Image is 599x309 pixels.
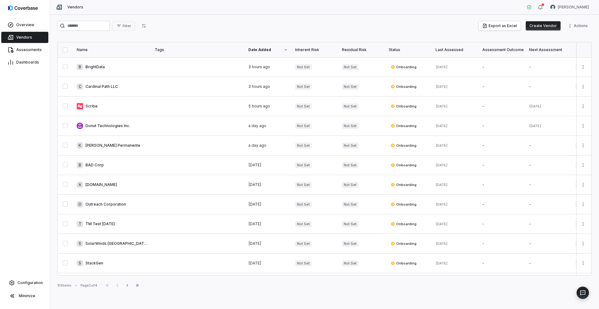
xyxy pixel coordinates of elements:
span: 3 hours ago [248,84,270,89]
button: More actions [578,62,588,72]
img: Adeola Ajiginni avatar [550,5,555,10]
div: Status [389,47,428,52]
td: - [479,57,525,77]
span: Onboarding [391,64,416,69]
a: Assessments [1,44,48,55]
span: Not Set [295,123,312,129]
span: Minimize [19,293,35,298]
button: Export as Excel [479,21,521,31]
span: [DATE] [529,104,541,108]
a: Overview [1,19,48,31]
td: - [525,175,572,195]
span: Vendors [16,35,32,40]
span: 3 hours ago [248,64,270,69]
span: Not Set [295,162,312,168]
button: Filter [112,21,135,31]
div: Next Assessment [529,47,568,52]
button: More actions [578,121,588,131]
span: Overview [16,22,34,27]
span: Onboarding [391,182,416,187]
button: More actions [578,102,588,111]
span: Not Set [342,162,358,168]
span: Onboarding [391,143,416,148]
span: Not Set [295,103,312,109]
td: - [479,254,525,273]
span: 5 hours ago [248,104,270,108]
span: [DATE] [436,261,448,265]
button: More actions [578,200,588,209]
span: [DATE] [436,65,448,69]
span: Not Set [295,221,312,227]
td: - [525,57,572,77]
span: Configuration [17,280,43,285]
span: [DATE] [248,182,261,187]
span: Not Set [295,64,312,70]
span: Not Set [295,84,312,90]
span: Not Set [342,123,358,129]
div: Page 1 of 4 [80,283,97,288]
button: Adeola Ajiginni avatar[PERSON_NAME] [547,2,593,12]
span: Not Set [342,103,358,109]
button: More actions [578,141,588,150]
span: Not Set [295,182,312,188]
span: Not Set [342,84,358,90]
button: Create Vendor [526,21,561,31]
span: Not Set [342,182,358,188]
span: Onboarding [391,241,416,246]
span: [DATE] [436,104,448,108]
td: - [479,155,525,175]
div: Last Assessed [436,47,475,52]
div: Tags [155,47,241,52]
td: - [479,77,525,97]
td: - [479,136,525,155]
span: [DATE] [529,124,541,128]
span: Not Set [342,221,358,227]
span: [DATE] [436,222,448,226]
span: Onboarding [391,84,416,89]
div: Date Added [248,47,288,52]
a: Dashboards [1,57,48,68]
span: Onboarding [391,163,416,168]
span: [DATE] [436,163,448,167]
div: Name [77,47,147,52]
a: Vendors [1,32,48,43]
span: Not Set [342,260,358,266]
td: - [479,97,525,116]
td: - [479,234,525,254]
span: Onboarding [391,202,416,207]
span: [DATE] [436,241,448,246]
button: More actions [578,259,588,268]
span: Not Set [295,241,312,247]
span: [DATE] [436,183,448,187]
span: Dashboards [16,60,39,65]
button: More actions [566,21,592,31]
span: [DATE] [436,84,448,89]
span: [PERSON_NAME] [558,5,589,10]
span: Onboarding [391,221,416,226]
span: Onboarding [391,261,416,266]
span: [DATE] [436,143,448,148]
td: - [479,273,525,293]
div: Assessment Outcome [482,47,522,52]
td: - [525,195,572,214]
span: Not Set [295,202,312,207]
td: - [525,155,572,175]
span: a day ago [248,123,266,128]
td: - [479,195,525,214]
button: More actions [578,82,588,91]
td: - [479,116,525,136]
span: a day ago [248,143,266,148]
td: - [525,214,572,234]
td: - [525,254,572,273]
span: [DATE] [248,261,261,265]
div: Residual Risk [342,47,381,52]
span: [DATE] [248,163,261,167]
div: Inherent Risk [295,47,334,52]
button: More actions [578,160,588,170]
span: Filter [123,24,131,28]
span: [DATE] [436,124,448,128]
span: [DATE] [248,202,261,207]
span: Not Set [342,143,358,149]
button: More actions [578,239,588,248]
span: Not Set [342,241,358,247]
